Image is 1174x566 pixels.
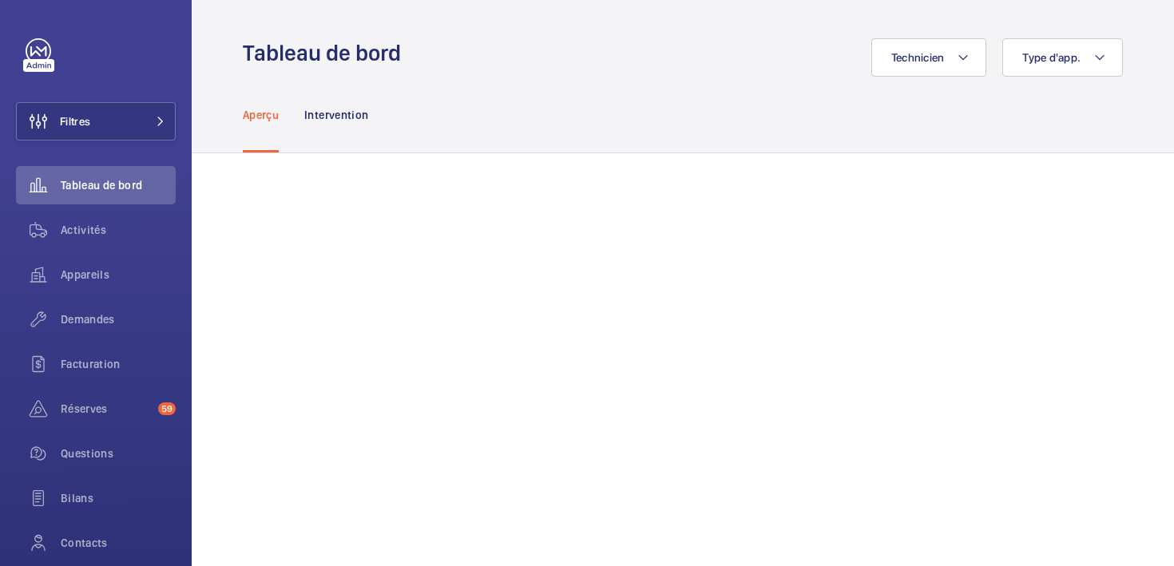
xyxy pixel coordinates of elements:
span: Facturation [61,356,176,372]
span: Appareils [61,267,176,283]
span: Tableau de bord [61,177,176,193]
span: Filtres [60,113,90,129]
span: Demandes [61,311,176,327]
button: Type d'app. [1002,38,1123,77]
span: 59 [158,402,176,415]
span: Questions [61,445,176,461]
span: Réserves [61,401,152,417]
span: Technicien [891,51,945,64]
p: Aperçu [243,107,279,123]
p: Intervention [304,107,368,123]
button: Technicien [871,38,987,77]
h1: Tableau de bord [243,38,411,68]
span: Type d'app. [1022,51,1081,64]
span: Contacts [61,535,176,551]
span: Activités [61,222,176,238]
span: Bilans [61,490,176,506]
button: Filtres [16,102,176,141]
